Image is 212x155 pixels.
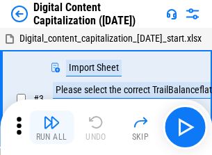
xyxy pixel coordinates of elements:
img: Settings menu [184,6,201,22]
button: Run All [29,111,74,144]
img: Main button [174,116,196,138]
span: Digital_content_capitalization_[DATE]_start.xlsx [19,33,202,44]
img: Back [11,6,28,22]
div: Run All [36,133,67,141]
span: # 3 [33,93,44,104]
div: Import Sheet [66,60,122,76]
div: Skip [132,133,149,141]
img: Run All [43,114,60,131]
img: Skip [132,114,149,131]
div: Digital Content Capitalization ([DATE]) [33,1,161,27]
button: Skip [118,111,163,144]
img: Support [166,8,177,19]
